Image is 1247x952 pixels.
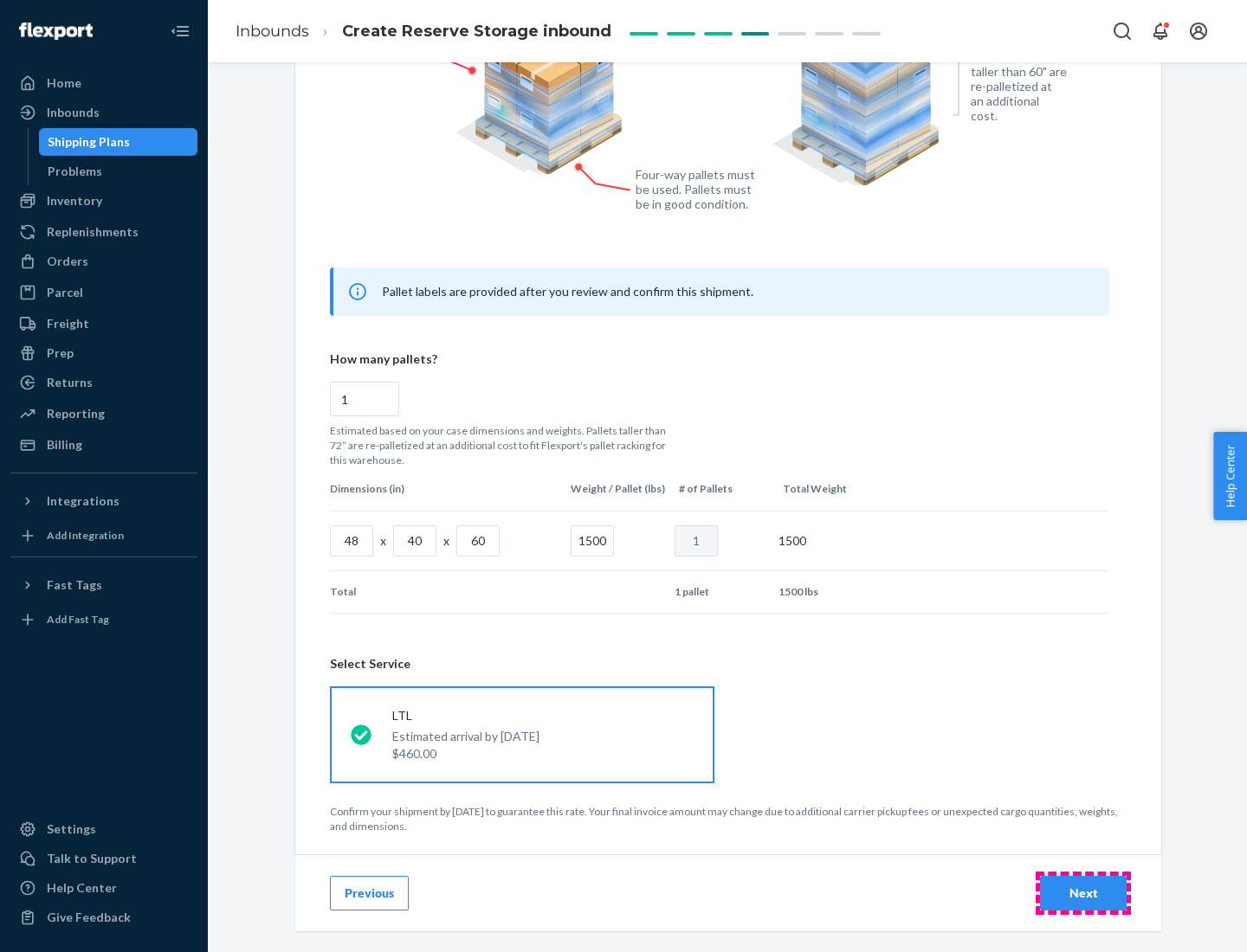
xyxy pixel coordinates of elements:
button: Open Search Box [1105,14,1140,48]
div: Give Feedback [47,909,131,926]
header: Select Service [330,655,1127,672]
div: Add Integration [47,528,124,543]
td: Total [330,571,564,613]
a: Shipping Plans [39,128,198,156]
p: Estimated based on your case dimensions and weights. Pallets taller than 72” are re-palletized at... [330,423,676,467]
div: Integrations [47,492,120,510]
div: Home [47,74,81,92]
div: Inventory [47,192,102,209]
a: Reporting [10,400,197,428]
a: Freight [10,310,197,338]
p: $460.00 [392,745,540,762]
div: Prep [47,344,74,362]
a: Help Center [10,874,197,902]
div: Talk to Support [47,850,137,867]
p: How many pallets? [330,351,1109,368]
span: Create Reserve Storage inbound [342,22,611,41]
button: Fast Tags [10,571,197,599]
a: Add Integration [10,522,197,550]
a: Orders [10,248,197,275]
a: Add Fast Tag [10,606,197,634]
div: Reporting [47,405,105,422]
th: Total Weight [776,467,880,510]
a: Replenishments [10,218,197,246]
div: Billing [47,436,82,453]
div: Help Center [47,879,117,897]
th: Weight / Pallet (lbs) [564,467,672,510]
button: Next [1040,876,1127,910]
button: Open notifications [1143,14,1178,48]
div: Add Fast Tag [47,612,109,627]
div: Returns [47,374,93,391]
a: Inbounds [10,99,197,126]
a: Returns [10,369,197,396]
a: Settings [10,815,197,843]
div: Fast Tags [47,576,102,594]
a: Billing [10,431,197,459]
th: Dimensions (in) [330,467,564,510]
button: Close Navigation [163,14,197,48]
div: Settings [47,820,96,838]
button: Help Center [1213,432,1247,520]
figcaption: Four-way pallets must be used. Pallets must be in good condition. [636,167,756,211]
div: Freight [47,315,89,332]
p: x [443,532,449,550]
div: Next [1055,884,1112,902]
a: Talk to Support [10,845,197,872]
a: Inventory [10,187,197,215]
td: 1500 lbs [772,571,875,613]
ol: breadcrumbs [222,6,625,57]
button: Integrations [10,487,197,515]
a: Parcel [10,279,197,306]
div: Orders [47,253,88,270]
p: x [380,532,386,550]
a: Home [10,69,197,97]
span: Pallet labels are provided after you review and confirm this shipment. [382,284,753,299]
th: # of Pallets [672,467,776,510]
div: Inbounds [47,104,100,121]
div: Problems [48,163,102,180]
a: Problems [39,158,198,185]
td: 1 pallet [668,571,772,613]
a: Prep [10,339,197,367]
p: LTL [392,707,540,724]
div: Replenishments [47,223,139,241]
span: 1500 [779,533,806,548]
a: Inbounds [236,22,309,41]
div: Shipping Plans [48,133,130,151]
p: Estimated arrival by [DATE] [392,728,540,745]
button: Open account menu [1181,14,1216,48]
button: Give Feedback [10,904,197,931]
button: Previous [330,876,409,910]
img: Flexport logo [19,23,93,40]
p: Confirm your shipment by [DATE] to guarantee this rate. Your final invoice amount may change due ... [330,804,1127,833]
div: Parcel [47,284,83,301]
